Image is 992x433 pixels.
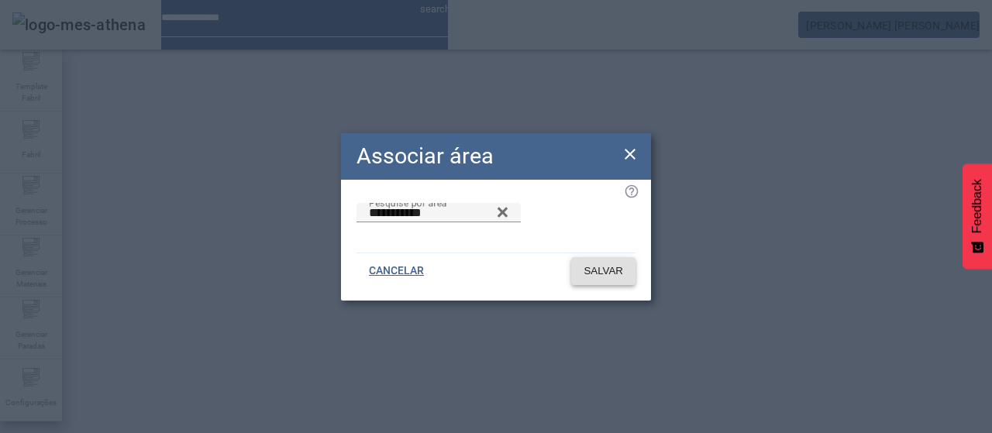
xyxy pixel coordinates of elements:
button: CANCELAR [356,257,436,285]
span: CANCELAR [369,263,424,279]
h2: Associar área [356,139,494,173]
span: Feedback [970,179,984,233]
mat-label: Pesquise por área [369,197,447,208]
button: Feedback - Mostrar pesquisa [963,163,992,269]
button: SALVAR [571,257,635,285]
input: Number [369,204,508,222]
span: SALVAR [584,263,623,279]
